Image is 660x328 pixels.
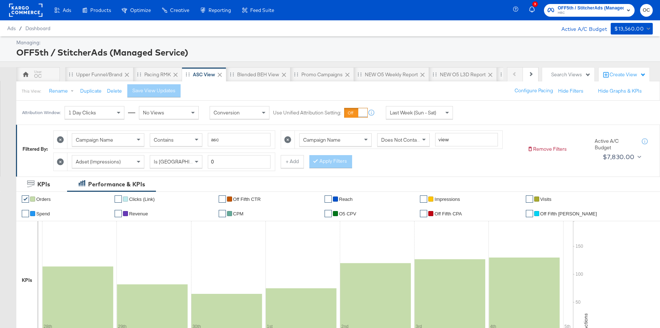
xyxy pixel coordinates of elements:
a: ✔ [22,210,29,217]
span: No Views [143,109,164,116]
div: NEW O5 Weekly Report [365,71,418,78]
div: Drag to reorder tab [294,72,298,76]
button: OC [640,4,653,17]
a: ✔ [526,195,533,203]
span: Revenue [129,211,148,216]
div: $13,560.00 [614,24,644,33]
span: Reporting [209,7,231,13]
div: OC [34,73,42,80]
div: KPIs [37,180,50,189]
span: Conversion [214,109,240,116]
span: Campaign Name [303,137,341,143]
span: Adset (Impressions) [76,158,121,165]
div: Drag to reorder tab [230,72,234,76]
div: This View: [22,88,41,94]
a: ✔ [115,210,122,217]
span: Does Not Contain [381,137,421,143]
span: CPM [233,211,244,216]
span: Ads [7,25,16,31]
div: Performance & KPIs [88,180,145,189]
span: Optimize [130,7,151,13]
button: + Add [281,155,304,168]
input: Enter a search term [208,133,271,146]
button: 3 [528,3,540,17]
input: Enter a number [208,155,271,169]
span: Visits [540,197,552,202]
button: $7,830.00 [600,151,643,163]
span: Clicks (Link) [129,197,155,202]
div: Active A/C Budget [554,23,607,34]
span: Ads [63,7,71,13]
div: $7,830.00 [603,151,635,162]
span: Off Fifth [PERSON_NAME] [540,211,597,216]
input: Enter a search term [435,133,498,146]
button: OFF5th / StitcherAds (Managed Service)HBC [544,4,635,17]
div: Active A/C Budget [595,138,635,151]
span: O5 CPV [339,211,356,216]
button: Delete [107,88,122,94]
div: Drag to reorder tab [433,72,437,76]
a: ✔ [526,210,533,217]
span: Feed Suite [250,7,274,13]
span: Orders [36,197,51,202]
span: Spend [36,211,50,216]
label: Use Unified Attribution Setting: [273,109,341,116]
div: Search Views [551,71,591,78]
button: Configure Pacing [510,84,558,97]
div: Upper Funnel/Brand [76,71,122,78]
div: Drag to reorder tab [358,72,362,76]
span: OFF5th / StitcherAds (Managed Service) [558,4,624,12]
div: Drag to reorder tab [500,72,504,76]
div: Promo Campaigns [301,71,343,78]
span: Campaign Name [76,137,113,143]
a: ✔ [22,195,29,203]
div: Attribution Window: [22,110,61,115]
button: Rename [44,85,82,98]
span: Is [GEOGRAPHIC_DATA] [154,158,209,165]
div: KPIs [22,277,32,284]
span: Creative [170,7,189,13]
span: Last Week (Sun - Sat) [390,109,436,116]
a: ✔ [115,195,122,203]
span: OC [643,6,650,15]
div: ASC View [193,71,215,78]
div: Create View [610,71,646,78]
div: Drag to reorder tab [137,72,141,76]
span: Impressions [434,197,460,202]
a: Dashboard [25,25,50,31]
span: Products [90,7,111,13]
span: Reach [339,197,353,202]
button: Hide Filters [558,88,583,94]
a: ✔ [325,195,332,203]
a: ✔ [420,210,427,217]
span: off fifth CPA [434,211,462,216]
div: Pacing RMK [144,71,171,78]
button: Remove Filters [527,146,567,153]
span: Off Fifth CTR [233,197,261,202]
div: Filtered By: [22,146,48,153]
span: / [16,25,25,31]
div: Blended BEH View [237,71,279,78]
span: HBC [558,10,624,16]
a: ✔ [219,195,226,203]
button: Hide Graphs & KPIs [598,88,642,94]
span: 1 Day Clicks [69,109,96,116]
button: $13,560.00 [611,23,653,35]
div: 3 [532,1,538,7]
div: Managing: [16,39,651,46]
div: NEW O5 L3D Report [440,71,486,78]
div: OFF5th / StitcherAds (Managed Service) [16,46,651,58]
button: Duplicate [80,88,102,94]
a: ✔ [420,195,427,203]
span: Contains [154,137,174,143]
a: ✔ [325,210,332,217]
div: Drag to reorder tab [186,72,190,76]
a: ✔ [219,210,226,217]
div: Drag to reorder tab [69,72,73,76]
